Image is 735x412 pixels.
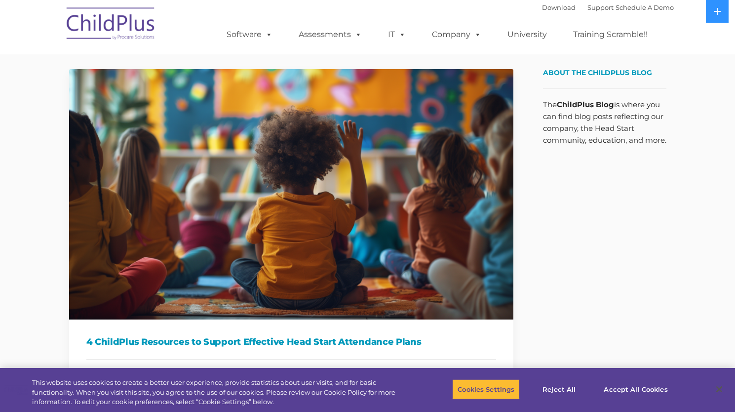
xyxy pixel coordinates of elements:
button: Close [708,378,730,400]
img: ChildPlus by Procare Solutions [62,0,160,50]
div: This website uses cookies to create a better user experience, provide statistics about user visit... [32,378,404,407]
span: About the ChildPlus Blog [543,68,652,77]
a: Schedule A Demo [616,3,674,11]
strong: ChildPlus Blog [557,100,614,109]
a: Support [587,3,614,11]
a: IT [378,25,416,44]
a: University [498,25,557,44]
p: The is where you can find blog posts reflecting our company, the Head Start community, education,... [543,99,666,146]
a: Software [217,25,282,44]
button: Cookies Settings [452,379,520,400]
a: Training Scramble!! [563,25,658,44]
a: Download [542,3,576,11]
h1: 4 ChildPlus Resources to Support Effective Head Start Attendance Plans [86,334,496,349]
a: Company [422,25,491,44]
button: Accept All Cookies [598,379,673,400]
button: Reject All [528,379,590,400]
a: Assessments [289,25,372,44]
font: | [542,3,674,11]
